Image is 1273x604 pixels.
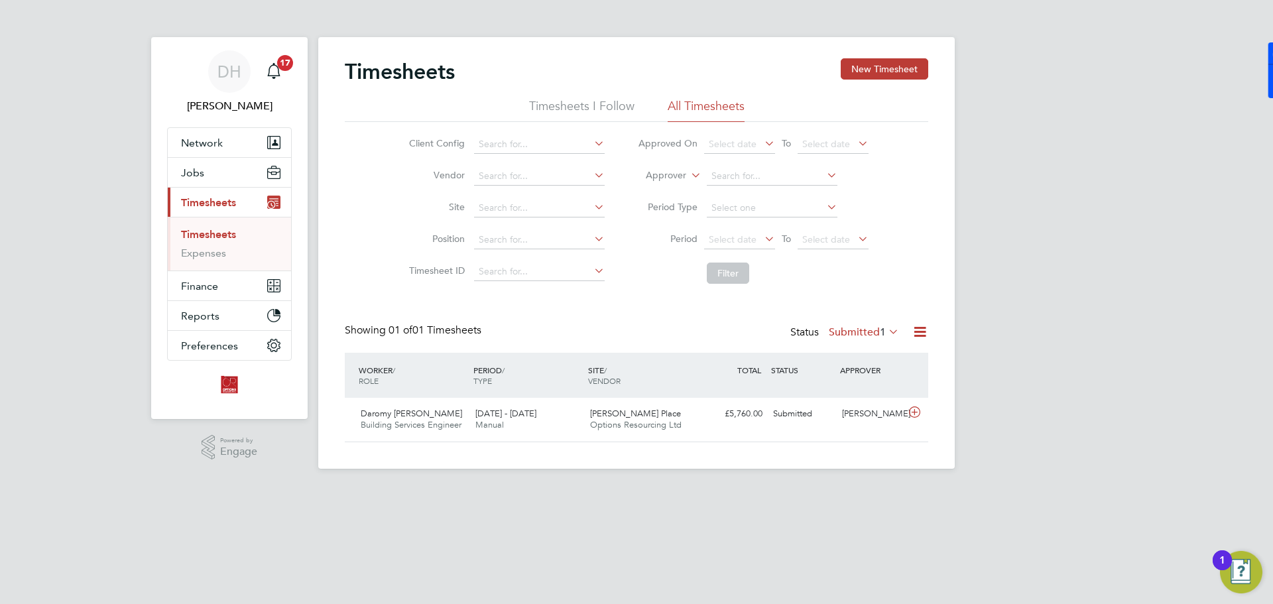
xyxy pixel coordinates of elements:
span: Reports [181,310,219,322]
span: Timesheets [181,196,236,209]
button: New Timesheet [841,58,928,80]
span: 01 Timesheets [389,324,481,337]
span: Daromy [PERSON_NAME] [361,408,462,419]
span: DH [217,63,241,80]
a: Timesheets [181,228,236,241]
li: Timesheets I Follow [529,98,635,122]
div: Showing [345,324,484,337]
li: All Timesheets [668,98,745,122]
img: optionsresourcing-logo-retina.png [219,374,240,395]
span: Building Services Engineer [361,419,461,430]
span: [PERSON_NAME] Place [590,408,681,419]
a: Powered byEngage [202,435,258,460]
input: Search for... [474,199,605,217]
span: / [502,365,505,375]
div: £5,760.00 [699,403,768,425]
label: Client Config [405,137,465,149]
div: PERIOD [470,358,585,393]
span: Options Resourcing Ltd [590,419,682,430]
div: 1 [1219,560,1225,577]
input: Search for... [474,231,605,249]
button: Jobs [168,158,291,187]
label: Timesheet ID [405,265,465,276]
div: [PERSON_NAME] [837,403,906,425]
div: WORKER [355,358,470,393]
span: Powered by [220,435,257,446]
span: Select date [709,233,757,245]
span: Engage [220,446,257,457]
span: [DATE] - [DATE] [475,408,536,419]
input: Select one [707,199,837,217]
span: 01 of [389,324,412,337]
input: Search for... [474,135,605,154]
span: 17 [277,55,293,71]
span: Jobs [181,166,204,179]
label: Approved On [638,137,697,149]
div: Submitted [768,403,837,425]
label: Period Type [638,201,697,213]
button: Reports [168,301,291,330]
div: Status [790,324,902,342]
div: SITE [585,358,699,393]
label: Position [405,233,465,245]
span: To [778,230,795,247]
label: Site [405,201,465,213]
label: Vendor [405,169,465,181]
input: Search for... [474,167,605,186]
label: Submitted [829,326,899,339]
h2: Timesheets [345,58,455,85]
span: Preferences [181,339,238,352]
span: Daniel Hobbs [167,98,292,114]
div: APPROVER [837,358,906,382]
div: Timesheets [168,217,291,271]
button: Finance [168,271,291,300]
button: Network [168,128,291,157]
label: Approver [627,169,686,182]
span: TOTAL [737,365,761,375]
span: 1 [880,326,886,339]
span: Select date [802,233,850,245]
a: DH[PERSON_NAME] [167,50,292,114]
span: / [604,365,607,375]
a: Expenses [181,247,226,259]
button: Open Resource Center, 1 new notification [1220,551,1262,593]
a: 17 [261,50,287,93]
span: Select date [709,138,757,150]
span: To [778,135,795,152]
nav: Main navigation [151,37,308,419]
span: TYPE [473,375,492,386]
button: Preferences [168,331,291,360]
a: Go to home page [167,374,292,395]
div: STATUS [768,358,837,382]
span: Select date [802,138,850,150]
button: Filter [707,263,749,284]
label: Period [638,233,697,245]
span: ROLE [359,375,379,386]
span: Finance [181,280,218,292]
input: Search for... [474,263,605,281]
input: Search for... [707,167,837,186]
span: / [393,365,395,375]
span: Network [181,137,223,149]
span: VENDOR [588,375,621,386]
button: Timesheets [168,188,291,217]
span: Manual [475,419,504,430]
